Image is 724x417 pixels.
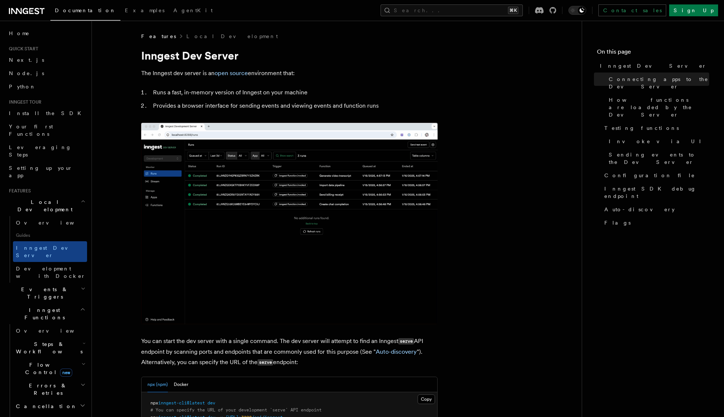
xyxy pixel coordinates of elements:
[601,121,709,135] a: Testing functions
[601,203,709,216] a: Auto-discovery
[508,7,518,14] kbd: ⌘K
[609,96,709,118] span: How functions are loaded by the Dev Server
[158,400,205,406] span: inngest-cli@latest
[13,361,82,376] span: Flow Control
[606,93,709,121] a: How functions are loaded by the Dev Server
[169,2,217,20] a: AgentKit
[9,110,86,116] span: Install the SDK
[6,99,41,105] span: Inngest tour
[16,266,86,279] span: Development with Docker
[604,219,631,226] span: Flags
[381,4,523,16] button: Search...⌘K
[13,262,87,283] a: Development with Docker
[151,87,438,98] li: Runs a fast, in-memory version of Inngest on your machine
[13,379,87,400] button: Errors & Retries
[9,70,44,76] span: Node.js
[13,340,83,355] span: Steps & Workflows
[6,53,87,67] a: Next.js
[13,400,87,413] button: Cancellation
[601,182,709,203] a: Inngest SDK debug endpoint
[141,123,438,324] img: Dev Server Demo
[6,283,87,303] button: Events & Triggers
[9,57,44,63] span: Next.js
[9,144,72,158] span: Leveraging Steps
[606,73,709,93] a: Connecting apps to the Dev Server
[120,2,169,20] a: Examples
[597,59,709,73] a: Inngest Dev Server
[13,358,87,379] button: Flow Controlnew
[598,4,666,16] a: Contact sales
[174,377,188,392] button: Docker
[6,303,87,324] button: Inngest Functions
[669,4,718,16] a: Sign Up
[6,107,87,120] a: Install the SDK
[258,359,273,366] code: serve
[141,33,176,40] span: Features
[6,306,80,321] span: Inngest Functions
[13,324,87,337] a: Overview
[604,185,709,200] span: Inngest SDK debug endpoint
[147,377,168,392] button: npx (npm)
[6,27,87,40] a: Home
[13,229,87,241] span: Guides
[125,7,165,13] span: Examples
[609,151,709,166] span: Sending events to the Dev Server
[173,7,213,13] span: AgentKit
[597,47,709,59] h4: On this page
[609,138,707,145] span: Invoke via UI
[13,241,87,262] a: Inngest Dev Server
[13,337,87,358] button: Steps & Workflows
[9,124,53,137] span: Your first Functions
[9,30,30,37] span: Home
[55,7,116,13] span: Documentation
[6,188,31,194] span: Features
[13,216,87,229] a: Overview
[150,400,158,406] span: npx
[9,165,73,178] span: Setting up your app
[600,62,707,70] span: Inngest Dev Server
[606,135,709,148] a: Invoke via UI
[6,216,87,283] div: Local Development
[50,2,120,21] a: Documentation
[186,33,278,40] a: Local Development
[604,172,695,179] span: Configuration file
[215,70,248,77] a: open source
[6,46,38,52] span: Quick start
[418,394,435,404] button: Copy
[606,148,709,169] a: Sending events to the Dev Server
[207,400,215,406] span: dev
[16,220,92,226] span: Overview
[6,67,87,80] a: Node.js
[604,124,679,132] span: Testing functions
[60,369,72,377] span: new
[601,216,709,229] a: Flags
[6,141,87,161] a: Leveraging Steps
[16,245,79,258] span: Inngest Dev Server
[150,407,322,413] span: # You can specify the URL of your development `serve` API endpoint
[376,348,417,355] a: Auto-discovery
[604,206,675,213] span: Auto-discovery
[141,49,438,62] h1: Inngest Dev Server
[13,403,77,410] span: Cancellation
[16,328,92,334] span: Overview
[151,101,438,111] li: Provides a browser interface for sending events and viewing events and function runs
[568,6,586,15] button: Toggle dark mode
[6,195,87,216] button: Local Development
[601,169,709,182] a: Configuration file
[6,80,87,93] a: Python
[6,161,87,182] a: Setting up your app
[6,120,87,141] a: Your first Functions
[398,338,414,344] code: serve
[141,68,438,78] p: The Inngest dev server is an environment that:
[13,382,80,397] span: Errors & Retries
[141,336,438,368] p: You can start the dev server with a single command. The dev server will attempt to find an Innges...
[6,286,81,300] span: Events & Triggers
[6,198,81,213] span: Local Development
[609,75,709,90] span: Connecting apps to the Dev Server
[9,84,36,90] span: Python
